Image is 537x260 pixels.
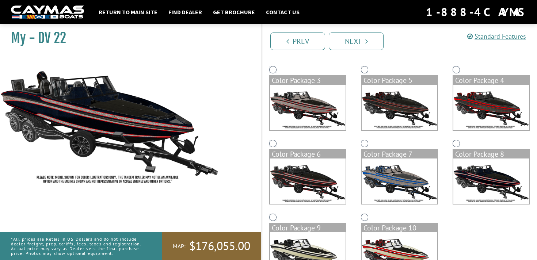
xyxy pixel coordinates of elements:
span: MAP: [173,242,186,250]
a: Contact Us [262,7,303,17]
img: color_package_369.png [453,158,529,204]
ul: Pagination [268,31,537,50]
img: color_package_366.png [453,85,529,130]
span: $176,055.00 [189,238,250,254]
div: Color Package 4 [453,76,529,85]
img: color_package_364.png [270,85,346,130]
a: Get Brochure [209,7,259,17]
div: Color Package 7 [362,150,437,158]
img: color_package_368.png [362,158,437,204]
a: Prev [270,32,325,50]
a: MAP:$176,055.00 [162,232,261,260]
div: Color Package 5 [362,76,437,85]
div: Color Package 3 [270,76,346,85]
div: 1-888-4CAYMAS [426,4,526,20]
a: Return to main site [95,7,161,17]
div: Color Package 8 [453,150,529,158]
a: Standard Features [467,32,526,41]
img: color_package_365.png [362,85,437,130]
a: Find Dealer [165,7,206,17]
a: Next [329,32,384,50]
div: Color Package 9 [270,223,346,232]
h1: My - DV 22 [11,30,243,46]
img: color_package_367.png [270,158,346,204]
div: Color Package 10 [362,223,437,232]
div: Color Package 6 [270,150,346,158]
img: white-logo-c9c8dbefe5ff5ceceb0f0178aa75bf4bb51f6bca0971e226c86eb53dfe498488.png [11,5,84,19]
p: *All prices are Retail in US Dollars and do not include dealer freight, prep, tariffs, fees, taxe... [11,233,145,260]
